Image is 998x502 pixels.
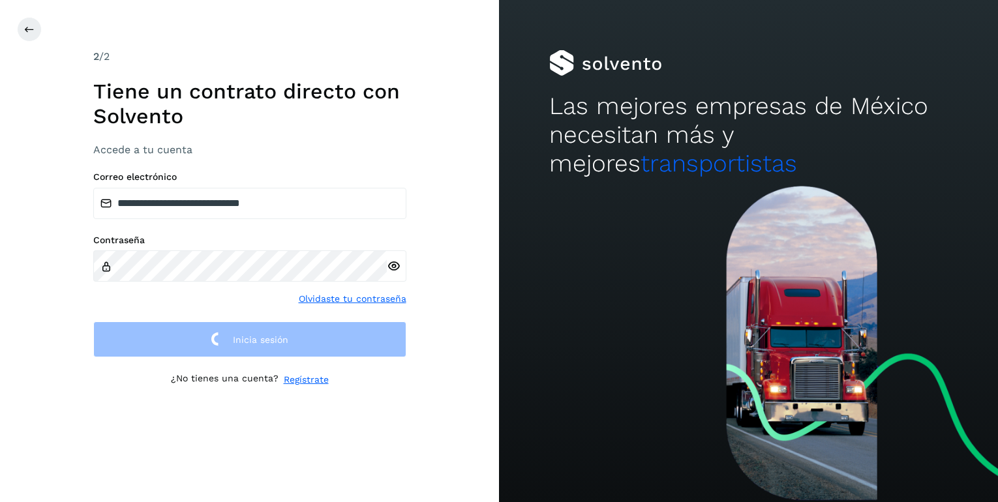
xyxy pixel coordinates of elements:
[93,50,99,63] span: 2
[93,79,406,129] h1: Tiene un contrato directo con Solvento
[641,149,797,177] span: transportistas
[299,292,406,306] a: Olvidaste tu contraseña
[93,49,406,65] div: /2
[171,373,279,387] p: ¿No tienes una cuenta?
[233,335,288,344] span: Inicia sesión
[93,321,406,357] button: Inicia sesión
[93,171,406,183] label: Correo electrónico
[151,402,349,453] iframe: reCAPTCHA
[549,92,948,179] h2: Las mejores empresas de México necesitan más y mejores
[284,373,329,387] a: Regístrate
[93,235,406,246] label: Contraseña
[93,143,406,156] h3: Accede a tu cuenta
